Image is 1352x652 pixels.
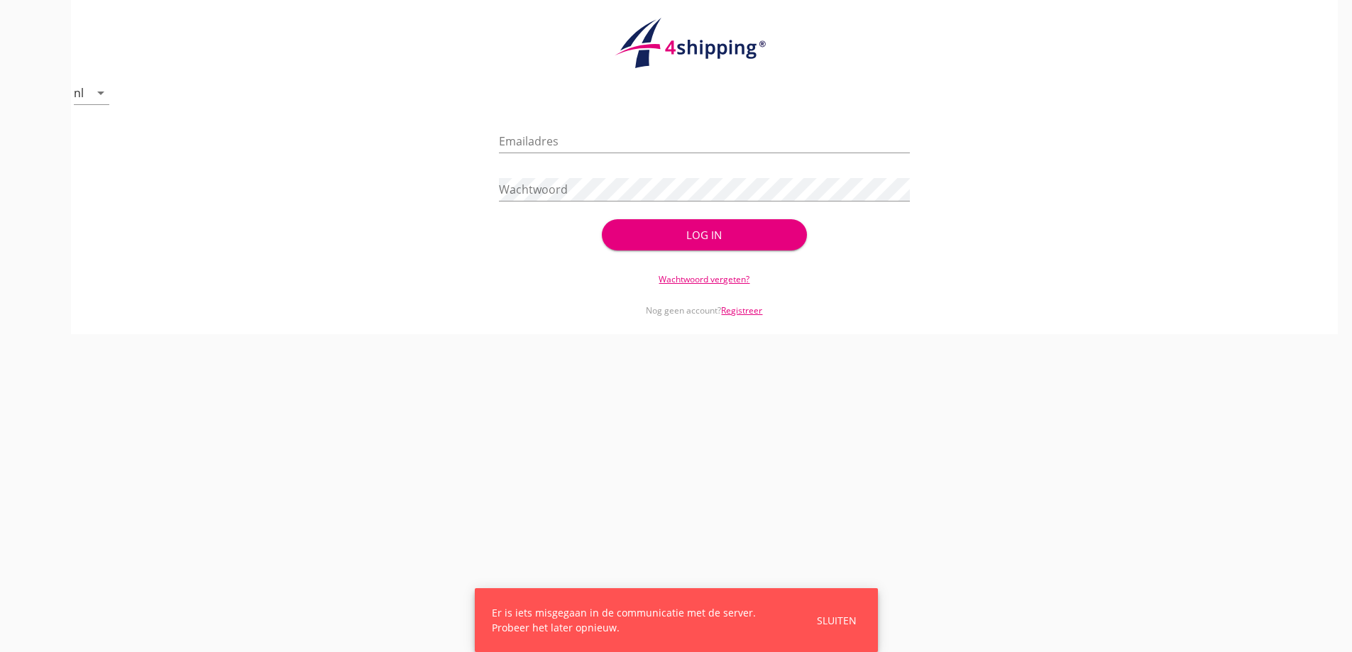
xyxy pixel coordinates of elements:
div: Log in [625,227,784,243]
i: arrow_drop_down [92,84,109,101]
button: Log in [602,219,807,250]
img: logo.1f945f1d.svg [612,17,797,70]
div: Nog geen account? [499,286,910,317]
input: Emailadres [499,130,910,153]
a: Registreer [721,304,762,316]
div: Er is iets misgegaan in de communicatie met de server. Probeer het later opnieuw. [492,605,783,635]
a: Wachtwoord vergeten? [659,273,749,285]
div: nl [74,87,84,99]
div: Sluiten [817,613,857,628]
button: Sluiten [813,609,861,632]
